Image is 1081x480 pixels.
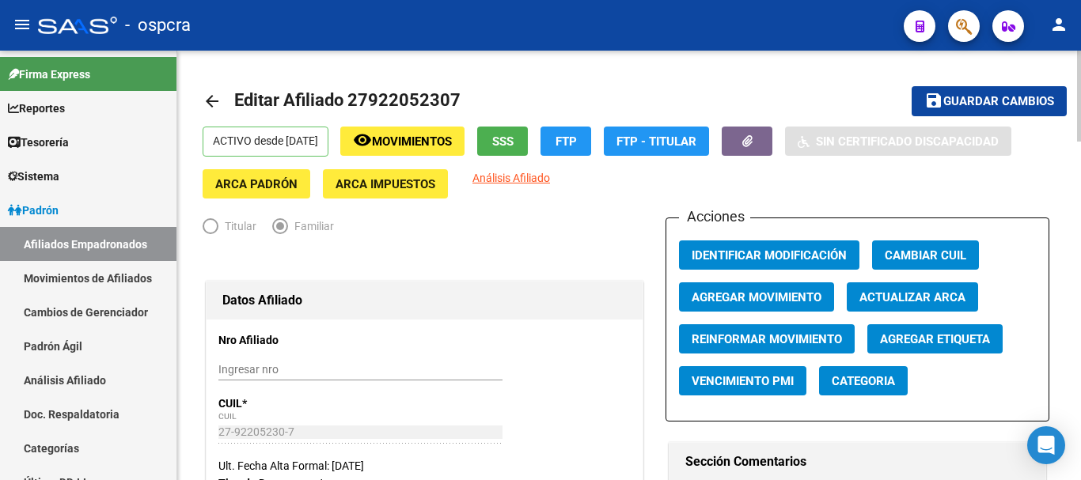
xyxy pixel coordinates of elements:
button: FTP - Titular [604,127,709,156]
mat-icon: person [1049,15,1068,34]
button: Vencimiento PMI [679,366,806,395]
button: Reinformar Movimiento [679,324,855,353]
button: Actualizar ARCA [847,282,978,312]
span: Cambiar CUIL [885,248,966,263]
span: Guardar cambios [943,95,1054,109]
span: Identificar Modificación [692,248,847,263]
mat-icon: arrow_back [203,92,222,111]
span: Movimientos [372,134,452,149]
span: Familiar [288,217,334,235]
span: Agregar Etiqueta [880,332,990,346]
mat-icon: remove_red_eye [353,130,372,149]
span: ARCA Padrón [215,177,298,191]
span: - ospcra [125,8,191,43]
span: Reinformar Movimiento [692,332,842,346]
mat-icon: save [924,91,943,110]
div: Open Intercom Messenger [1027,426,1065,464]
button: Movimientos [340,127,465,156]
span: Sin Certificado Discapacidad [816,134,999,149]
span: FTP - Titular [616,134,696,149]
button: Identificar Modificación [679,240,859,270]
button: Sin Certificado Discapacidad [785,127,1011,156]
button: FTP [540,127,591,156]
p: Nro Afiliado [218,331,342,349]
button: ARCA Impuestos [323,169,448,198]
button: Categoria [819,366,908,395]
mat-icon: menu [13,15,32,34]
span: Agregar Movimiento [692,290,821,304]
span: Vencimiento PMI [692,374,794,388]
button: Agregar Movimiento [679,282,834,312]
span: Tesorería [8,134,69,151]
span: Actualizar ARCA [859,290,965,304]
span: Sistema [8,168,59,185]
p: CUIL [218,395,342,412]
span: Firma Express [8,66,90,83]
button: Cambiar CUIL [872,240,979,270]
button: Guardar cambios [912,86,1067,115]
span: Editar Afiliado 27922052307 [234,90,461,110]
button: ARCA Padrón [203,169,310,198]
span: SSS [492,134,514,149]
p: ACTIVO desde [DATE] [203,127,328,157]
h1: Datos Afiliado [222,288,627,313]
button: SSS [477,127,528,156]
h3: Acciones [679,206,750,228]
span: Categoria [832,374,895,388]
span: Titular [218,217,256,235]
span: Reportes [8,100,65,117]
mat-radio-group: Elija una opción [203,223,350,236]
span: Padrón [8,202,59,219]
span: FTP [556,134,577,149]
span: ARCA Impuestos [336,177,435,191]
h1: Sección Comentarios [685,449,1030,474]
span: Análisis Afiliado [472,172,550,184]
div: Ult. Fecha Alta Formal: [DATE] [218,457,631,474]
button: Agregar Etiqueta [867,324,1003,353]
